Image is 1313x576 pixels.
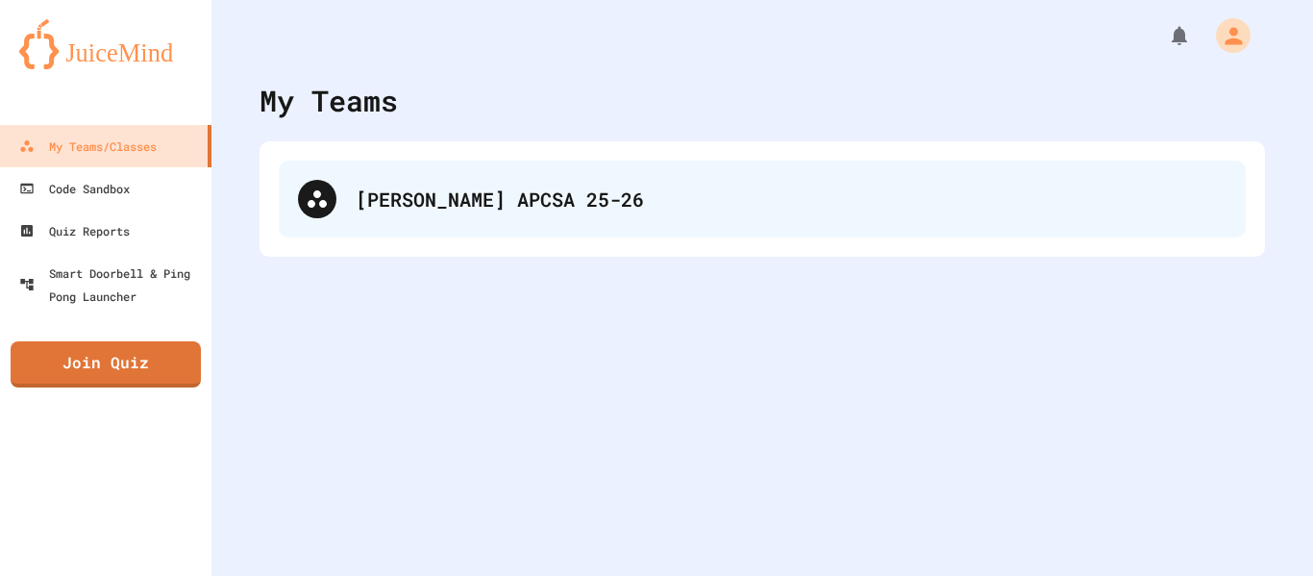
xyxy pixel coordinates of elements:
div: Smart Doorbell & Ping Pong Launcher [19,262,204,308]
img: logo-orange.svg [19,19,192,69]
div: [PERSON_NAME] APCSA 25-26 [356,185,1226,213]
div: My Teams [260,79,398,122]
div: Quiz Reports [19,219,130,242]
div: My Notifications [1132,19,1196,52]
a: Join Quiz [11,341,201,388]
div: Code Sandbox [19,177,130,200]
div: My Account [1196,13,1255,58]
div: My Teams/Classes [19,135,157,158]
div: [PERSON_NAME] APCSA 25-26 [279,161,1246,238]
